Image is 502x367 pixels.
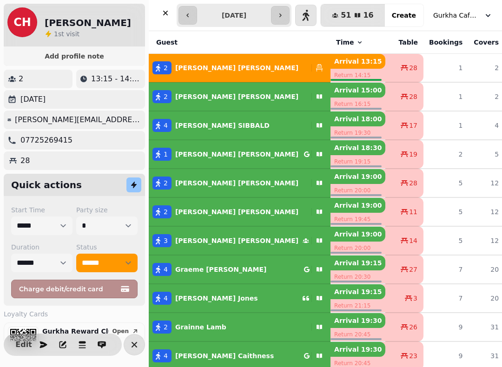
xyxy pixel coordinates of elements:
[45,16,131,29] h2: [PERSON_NAME]
[423,111,468,140] td: 1
[19,73,23,85] p: 2
[164,121,168,130] span: 4
[175,121,270,130] p: [PERSON_NAME] SIBBALD
[330,98,385,111] p: Return 16:15
[423,313,468,341] td: 9
[54,30,58,38] span: 1
[164,207,168,216] span: 2
[91,73,141,85] p: 13:15 - 14:15
[149,316,330,338] button: 2Grainne Lamb
[20,94,46,105] p: [DATE]
[363,12,373,19] span: 16
[330,328,385,341] p: Return 20:45
[330,299,385,312] p: Return 21:15
[164,63,168,72] span: 2
[175,63,298,72] p: [PERSON_NAME] [PERSON_NAME]
[423,197,468,226] td: 5
[330,213,385,226] p: Return 19:45
[14,335,33,354] button: Edit
[149,258,330,281] button: 4Graeme [PERSON_NAME]
[175,351,274,360] p: [PERSON_NAME] Caithness
[423,54,468,83] td: 1
[11,178,82,191] h2: Quick actions
[175,150,298,159] p: [PERSON_NAME] [PERSON_NAME]
[164,236,168,245] span: 3
[330,342,385,357] p: Arrival 19:30
[330,184,385,197] p: Return 20:00
[330,69,385,82] p: Return 14:15
[409,322,417,332] span: 26
[54,29,79,39] p: visit
[20,155,30,166] p: 28
[175,322,226,332] p: Grainne Lamb
[321,4,385,26] button: 5116
[341,12,351,19] span: 51
[330,242,385,255] p: Return 20:00
[4,309,48,319] span: Loyalty Cards
[409,207,417,216] span: 11
[423,226,468,255] td: 5
[175,178,298,188] p: [PERSON_NAME] [PERSON_NAME]
[409,178,417,188] span: 28
[58,30,66,38] span: st
[11,205,73,215] label: Start Time
[330,140,385,155] p: Arrival 18:30
[20,135,73,146] p: 07725269415
[18,341,29,348] span: Edit
[409,121,417,130] span: 17
[175,207,298,216] p: [PERSON_NAME] [PERSON_NAME]
[409,63,417,72] span: 28
[433,11,480,20] span: Gurkha Cafe & Restauarant
[164,92,168,101] span: 2
[42,327,109,336] p: Gurkha Reward Club
[149,201,330,223] button: 2[PERSON_NAME] [PERSON_NAME]
[409,150,417,159] span: 19
[428,7,498,24] button: Gurkha Cafe & Restauarant
[112,328,129,334] span: Open
[330,155,385,168] p: Return 19:15
[330,111,385,126] p: Arrival 18:00
[423,140,468,169] td: 2
[423,284,468,313] td: 7
[175,236,298,245] p: [PERSON_NAME] [PERSON_NAME]
[109,327,143,336] button: Open
[392,12,416,19] span: Create
[11,280,138,298] button: Charge debit/credit card
[330,169,385,184] p: Arrival 19:00
[164,265,168,274] span: 4
[13,17,31,28] span: CH
[423,31,468,54] th: Bookings
[149,114,330,137] button: 4[PERSON_NAME] SIBBALD
[149,143,330,165] button: 1[PERSON_NAME] [PERSON_NAME]
[330,126,385,139] p: Return 19:30
[330,256,385,270] p: Arrival 19:15
[175,294,258,303] p: [PERSON_NAME] Jones
[7,50,141,62] button: Add profile note
[11,242,73,252] label: Duration
[76,242,138,252] label: Status
[423,82,468,111] td: 1
[413,294,417,303] span: 3
[175,92,298,101] p: [PERSON_NAME] [PERSON_NAME]
[164,150,168,159] span: 1
[15,114,141,125] p: [PERSON_NAME][EMAIL_ADDRESS][PERSON_NAME][PERSON_NAME][DOMAIN_NAME]
[385,31,423,54] th: Table
[164,351,168,360] span: 4
[409,265,417,274] span: 27
[149,345,330,367] button: 4[PERSON_NAME] Caithness
[423,169,468,197] td: 5
[330,313,385,328] p: Arrival 19:30
[19,286,119,292] span: Charge debit/credit card
[330,198,385,213] p: Arrival 19:00
[409,236,417,245] span: 14
[149,31,330,54] th: Guest
[330,270,385,283] p: Return 20:30
[164,322,168,332] span: 2
[409,351,417,360] span: 23
[164,178,168,188] span: 2
[149,57,330,79] button: 2[PERSON_NAME] [PERSON_NAME]
[330,54,385,69] p: Arrival 13:15
[76,205,138,215] label: Party size
[15,53,134,59] span: Add profile note
[149,85,330,108] button: 2[PERSON_NAME] [PERSON_NAME]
